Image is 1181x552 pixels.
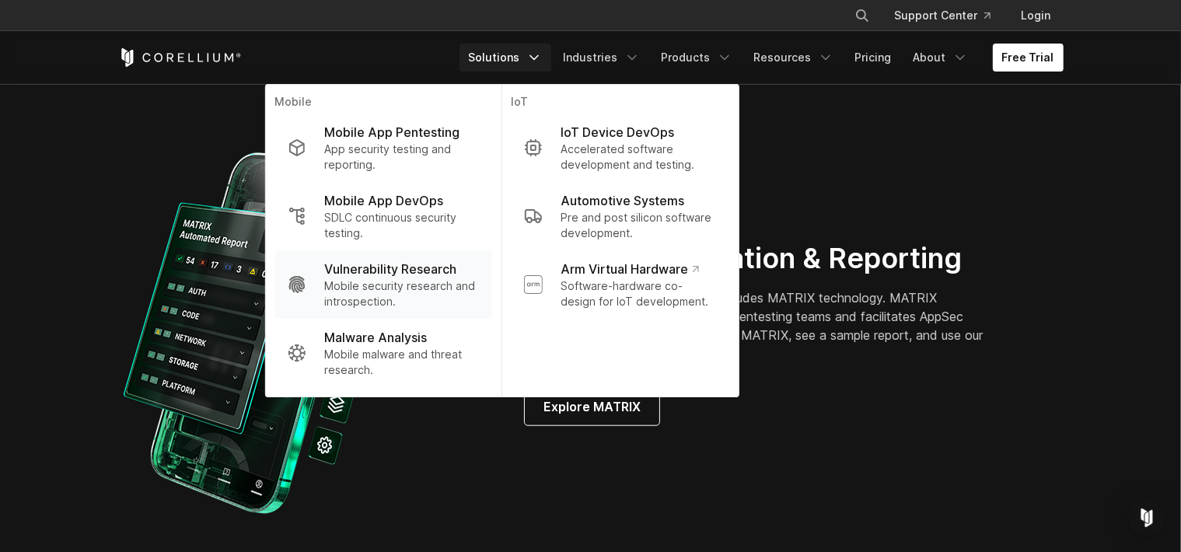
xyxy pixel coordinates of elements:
button: Search [848,2,876,30]
a: Mobile App DevOps SDLC continuous security testing. [274,182,491,250]
a: Corellium Home [118,48,242,67]
a: About [904,44,977,72]
p: Mobile malware and threat research. [324,347,479,378]
p: Mobile security research and introspection. [324,278,479,309]
span: Explore MATRIX [543,397,641,416]
a: Products [652,44,742,72]
a: Resources [745,44,843,72]
a: Explore MATRIX [525,388,659,425]
h2: MATRIX Automation & Reporting [525,241,1005,276]
p: Accelerated software development and testing. [561,141,716,173]
a: Industries [554,44,649,72]
p: App security testing and reporting. [324,141,479,173]
div: Navigation Menu [836,2,1064,30]
p: Arm Virtual Hardware [561,260,698,278]
p: Automotive Systems [561,191,684,210]
a: Solutions [459,44,551,72]
p: Vulnerability Research [324,260,456,278]
p: Mobile [274,94,491,114]
p: Pre and post silicon software development. [561,210,716,241]
p: Malware Analysis [324,328,427,347]
div: Open Intercom Messenger [1128,499,1165,536]
a: Pricing [846,44,901,72]
div: Navigation Menu [459,44,1064,72]
a: Free Trial [993,44,1064,72]
p: Corellium Viper Advanced Edition includes MATRIX technology. MATRIX accelerates the work of mobil... [525,288,1005,363]
a: Support Center [882,2,1003,30]
p: IoT [511,94,729,114]
a: Automotive Systems Pre and post silicon software development. [511,182,729,250]
p: Mobile App DevOps [324,191,443,210]
p: Mobile App Pentesting [324,123,459,141]
a: Mobile App Pentesting App security testing and reporting. [274,114,491,182]
a: Malware Analysis Mobile malware and threat research. [274,319,491,387]
img: Corellium_Combo_MATRIX_UI_web 1 [118,142,410,525]
p: SDLC continuous security testing. [324,210,479,241]
a: Login [1009,2,1064,30]
a: Vulnerability Research Mobile security research and introspection. [274,250,491,319]
p: IoT Device DevOps [561,123,674,141]
p: Software-hardware co-design for IoT development. [561,278,716,309]
a: Arm Virtual Hardware Software-hardware co-design for IoT development. [511,250,729,319]
a: IoT Device DevOps Accelerated software development and testing. [511,114,729,182]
